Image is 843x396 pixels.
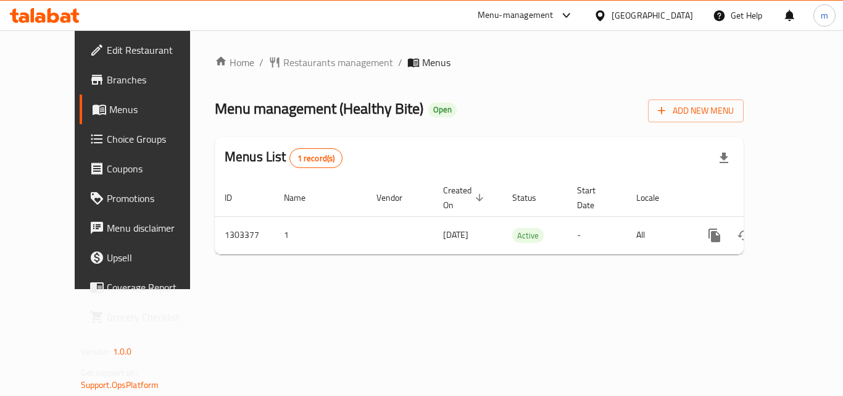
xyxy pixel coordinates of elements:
[225,190,248,205] span: ID
[215,216,274,254] td: 1303377
[81,377,159,393] a: Support.OpsPlatform
[107,161,206,176] span: Coupons
[428,104,457,115] span: Open
[690,179,828,217] th: Actions
[80,124,215,154] a: Choice Groups
[80,65,215,95] a: Branches
[289,148,343,168] div: Total records count
[107,191,206,206] span: Promotions
[626,216,690,254] td: All
[107,250,206,265] span: Upsell
[81,364,138,381] span: Get support on:
[274,216,367,254] td: 1
[81,343,111,360] span: Version:
[80,35,215,65] a: Edit Restaurant
[478,8,554,23] div: Menu-management
[398,55,402,70] li: /
[80,243,215,272] a: Upsell
[215,95,423,122] span: Menu management ( Healthy Bite )
[225,148,343,168] h2: Menus List
[80,213,215,243] a: Menu disclaimer
[268,55,393,70] a: Restaurants management
[215,55,254,70] a: Home
[113,343,132,360] span: 1.0.0
[80,272,215,302] a: Coverage Report
[512,190,552,205] span: Status
[107,221,206,235] span: Menu disclaimer
[567,216,626,254] td: -
[215,179,828,255] table: enhanced table
[636,190,675,205] span: Locale
[422,55,451,70] span: Menus
[107,132,206,146] span: Choice Groups
[107,72,206,87] span: Branches
[80,95,215,124] a: Menus
[259,55,264,70] li: /
[821,9,828,22] span: m
[700,221,729,250] button: more
[284,190,322,205] span: Name
[428,103,457,117] div: Open
[443,183,488,213] span: Created On
[729,221,759,250] button: Change Status
[107,43,206,57] span: Edit Restaurant
[577,183,612,213] span: Start Date
[709,143,739,173] div: Export file
[215,55,744,70] nav: breadcrumb
[107,310,206,324] span: Grocery Checklist
[658,103,734,119] span: Add New Menu
[109,102,206,117] span: Menus
[290,153,343,164] span: 1 record(s)
[80,183,215,213] a: Promotions
[107,280,206,295] span: Coverage Report
[283,55,393,70] span: Restaurants management
[612,9,693,22] div: [GEOGRAPHIC_DATA]
[80,302,215,332] a: Grocery Checklist
[376,190,418,205] span: Vendor
[512,229,544,243] span: Active
[80,154,215,183] a: Coupons
[443,227,468,243] span: [DATE]
[648,99,744,122] button: Add New Menu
